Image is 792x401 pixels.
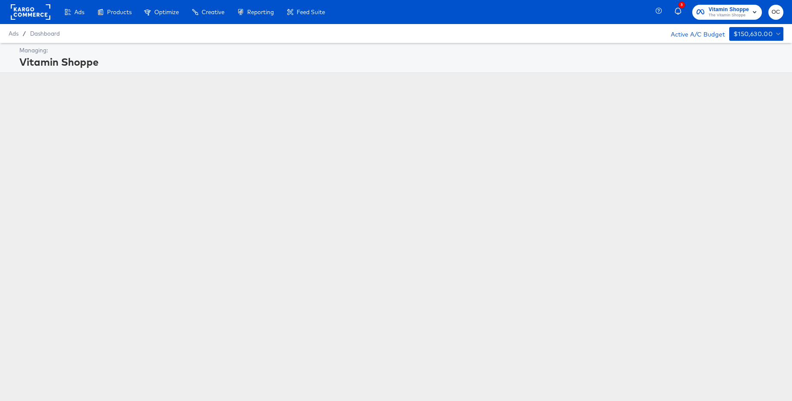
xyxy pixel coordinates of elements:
[154,9,179,15] span: Optimize
[662,27,725,40] div: Active A/C Budget
[673,4,688,21] button: 3
[74,9,84,15] span: Ads
[30,30,60,37] a: Dashboard
[729,27,783,41] button: $150,630.00
[678,2,685,8] div: 3
[9,30,18,37] span: Ads
[692,5,762,20] button: Vitamin ShoppeThe Vitamin Shoppe
[247,9,274,15] span: Reporting
[768,5,783,20] button: OC
[709,12,749,19] span: The Vitamin Shoppe
[18,30,30,37] span: /
[709,5,749,14] span: Vitamin Shoppe
[734,29,773,39] div: $150,630.00
[202,9,224,15] span: Creative
[19,55,781,69] div: Vitamin Shoppe
[19,46,781,55] div: Managing:
[107,9,132,15] span: Products
[772,7,780,17] span: OC
[297,9,325,15] span: Feed Suite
